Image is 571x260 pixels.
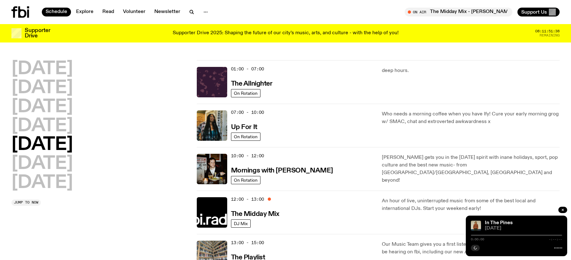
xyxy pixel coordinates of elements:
span: -:--:-- [549,238,562,241]
h3: Supporter Drive [25,28,50,39]
a: Schedule [42,8,71,16]
img: Ify - a Brown Skin girl with black braided twists, looking up to the side with her tongue stickin... [197,110,227,141]
span: 12:00 - 13:00 [231,196,264,202]
p: deep hours. [382,67,560,75]
button: [DATE] [11,79,73,97]
h3: The Midday Mix [231,211,279,218]
span: 0:00:00 [471,238,484,241]
span: 10:00 - 12:00 [231,153,264,159]
button: On AirThe Midday Mix - [PERSON_NAME] [405,8,512,16]
span: Jump to now [14,201,38,204]
p: Who needs a morning coffee when you have Ify! Cure your early morning grog w/ SMAC, chat and extr... [382,110,560,126]
h3: The Allnighter [231,81,273,87]
a: On Rotation [231,89,260,97]
button: [DATE] [11,98,73,116]
button: [DATE] [11,60,73,78]
span: [DATE] [485,226,562,231]
button: Jump to now [11,199,41,206]
p: Supporter Drive 2025: Shaping the future of our city’s music, arts, and culture - with the help o... [173,30,399,36]
a: Up For It [231,123,257,131]
p: Our Music Team gives you a first listen to all the best new releases that you'll be hearing on fb... [382,241,560,256]
h3: Mornings with [PERSON_NAME] [231,167,333,174]
button: [DATE] [11,155,73,173]
span: 08:11:51:38 [535,29,560,33]
span: On Rotation [234,134,258,139]
a: On Rotation [231,176,260,184]
button: Support Us [517,8,560,16]
span: 07:00 - 10:00 [231,109,264,115]
a: Read [99,8,118,16]
a: Explore [72,8,97,16]
p: [PERSON_NAME] gets you in the [DATE] spirit with inane holidays, sport, pop culture and the best ... [382,154,560,184]
a: DJ Mix [231,219,251,228]
button: [DATE] [11,117,73,135]
a: The Midday Mix [231,210,279,218]
button: [DATE] [11,136,73,154]
span: Support Us [521,9,547,15]
span: 13:00 - 15:00 [231,240,264,246]
a: Mornings with [PERSON_NAME] [231,166,333,174]
span: On Rotation [234,178,258,182]
a: In The Pines [485,220,513,225]
a: Newsletter [151,8,184,16]
a: The Allnighter [231,79,273,87]
span: Remaining [540,34,560,37]
p: An hour of live, uninterrupted music from some of the best local and international DJs. Start you... [382,197,560,212]
button: [DATE] [11,174,73,192]
img: Sam blankly stares at the camera, brightly lit by a camera flash wearing a hat collared shirt and... [197,154,227,184]
a: Volunteer [119,8,149,16]
span: 01:00 - 07:00 [231,66,264,72]
h3: Up For It [231,124,257,131]
a: On Rotation [231,133,260,141]
span: DJ Mix [234,221,248,226]
span: On Rotation [234,91,258,95]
